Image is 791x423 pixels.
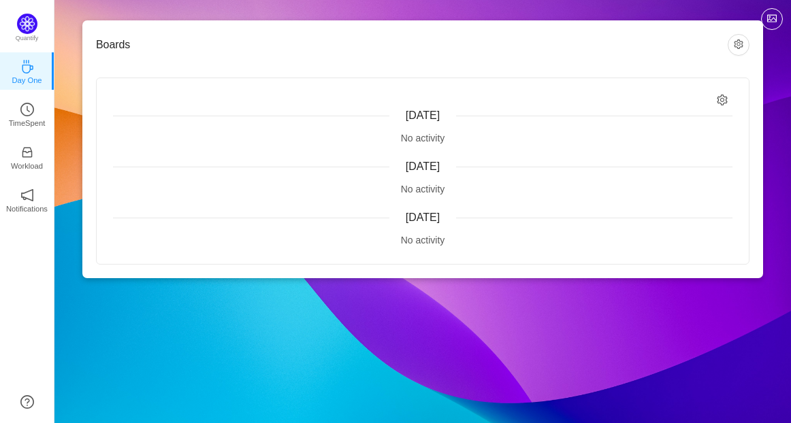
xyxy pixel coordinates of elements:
h3: Boards [96,38,728,52]
button: icon: setting [728,34,749,56]
div: No activity [113,182,732,197]
i: icon: notification [20,188,34,202]
p: Quantify [16,34,39,44]
button: icon: picture [761,8,783,30]
p: Notifications [6,203,48,215]
span: [DATE] [406,109,440,121]
span: [DATE] [406,211,440,223]
p: TimeSpent [9,117,46,129]
p: Day One [12,74,42,86]
a: icon: coffeeDay One [20,64,34,78]
a: icon: inboxWorkload [20,150,34,163]
a: icon: question-circle [20,395,34,409]
i: icon: inbox [20,146,34,159]
i: icon: coffee [20,60,34,73]
i: icon: setting [717,95,728,106]
img: Quantify [17,14,37,34]
i: icon: clock-circle [20,103,34,116]
a: icon: clock-circleTimeSpent [20,107,34,120]
p: Workload [11,160,43,172]
span: [DATE] [406,160,440,172]
div: No activity [113,233,732,248]
a: icon: notificationNotifications [20,192,34,206]
div: No activity [113,131,732,146]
